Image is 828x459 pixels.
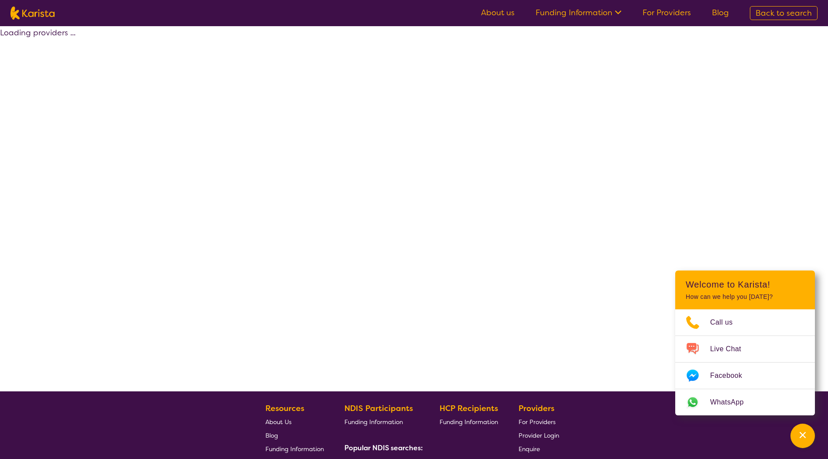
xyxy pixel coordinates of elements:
[344,443,423,452] b: Popular NDIS searches:
[712,7,729,18] a: Blog
[710,396,754,409] span: WhatsApp
[440,415,498,428] a: Funding Information
[519,428,559,442] a: Provider Login
[519,415,559,428] a: For Providers
[344,418,403,426] span: Funding Information
[265,442,324,456] a: Funding Information
[519,432,559,439] span: Provider Login
[481,7,515,18] a: About us
[265,445,324,453] span: Funding Information
[265,403,304,414] b: Resources
[642,7,691,18] a: For Providers
[536,7,622,18] a: Funding Information
[675,389,815,415] a: Web link opens in a new tab.
[265,415,324,428] a: About Us
[519,445,540,453] span: Enquire
[344,415,419,428] a: Funding Information
[519,418,556,426] span: For Providers
[710,369,752,382] span: Facebook
[519,442,559,456] a: Enquire
[686,279,804,290] h2: Welcome to Karista!
[519,403,554,414] b: Providers
[675,271,815,415] div: Channel Menu
[265,418,292,426] span: About Us
[10,7,55,20] img: Karista logo
[675,309,815,415] ul: Choose channel
[440,418,498,426] span: Funding Information
[265,432,278,439] span: Blog
[265,428,324,442] a: Blog
[750,6,818,20] a: Back to search
[686,293,804,301] p: How can we help you [DATE]?
[756,8,812,18] span: Back to search
[344,403,413,414] b: NDIS Participants
[790,424,815,448] button: Channel Menu
[440,403,498,414] b: HCP Recipients
[710,343,752,356] span: Live Chat
[710,316,743,329] span: Call us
